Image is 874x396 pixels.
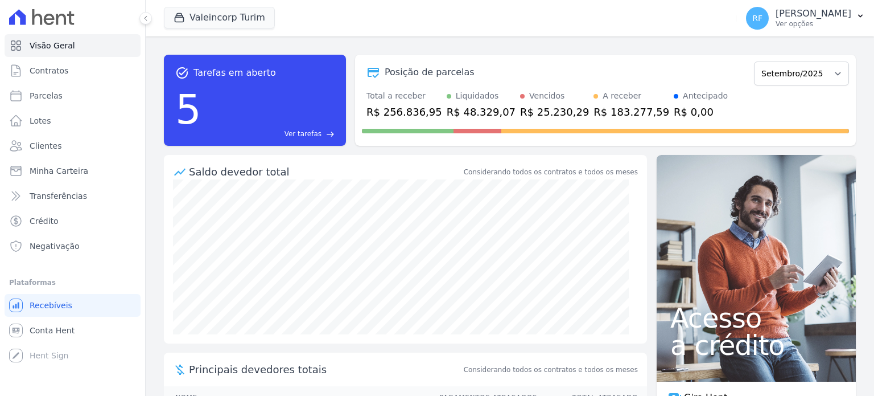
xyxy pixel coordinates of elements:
span: Transferências [30,190,87,202]
span: Principais devedores totais [189,362,461,377]
span: Conta Hent [30,325,75,336]
a: Negativação [5,235,141,258]
span: Contratos [30,65,68,76]
button: Valeincorp Turim [164,7,275,28]
div: Saldo devedor total [189,164,461,179]
span: a crédito [670,332,842,359]
span: Acesso [670,304,842,332]
a: Ver tarefas east [206,129,335,139]
div: Liquidados [456,90,499,102]
a: Conta Hent [5,319,141,342]
span: Considerando todos os contratos e todos os meses [464,365,638,375]
div: R$ 48.329,07 [447,104,516,120]
p: Ver opções [776,19,851,28]
div: R$ 256.836,95 [366,104,442,120]
div: Vencidos [529,90,564,102]
a: Clientes [5,134,141,157]
span: Minha Carteira [30,165,88,177]
span: Crédito [30,215,59,227]
div: 5 [175,80,201,139]
a: Lotes [5,109,141,132]
a: Minha Carteira [5,160,141,182]
span: east [326,130,335,138]
span: Visão Geral [30,40,75,51]
span: task_alt [175,66,189,80]
button: RF [PERSON_NAME] Ver opções [737,2,874,34]
span: Clientes [30,140,61,152]
a: Parcelas [5,84,141,107]
div: Antecipado [683,90,728,102]
a: Contratos [5,59,141,82]
div: Plataformas [9,276,136,289]
a: Visão Geral [5,34,141,57]
span: Parcelas [30,90,63,101]
div: Total a receber [366,90,442,102]
span: RF [752,14,762,22]
div: R$ 25.230,29 [520,104,589,120]
div: A receber [603,90,641,102]
div: R$ 0,00 [674,104,728,120]
p: [PERSON_NAME] [776,8,851,19]
a: Recebíveis [5,294,141,317]
span: Recebíveis [30,300,72,311]
span: Tarefas em aberto [193,66,276,80]
span: Negativação [30,240,80,252]
div: R$ 183.277,59 [593,104,669,120]
span: Ver tarefas [285,129,321,139]
span: Lotes [30,115,51,126]
div: Posição de parcelas [385,66,475,79]
div: Considerando todos os contratos e todos os meses [464,167,638,177]
a: Crédito [5,210,141,232]
a: Transferências [5,185,141,207]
